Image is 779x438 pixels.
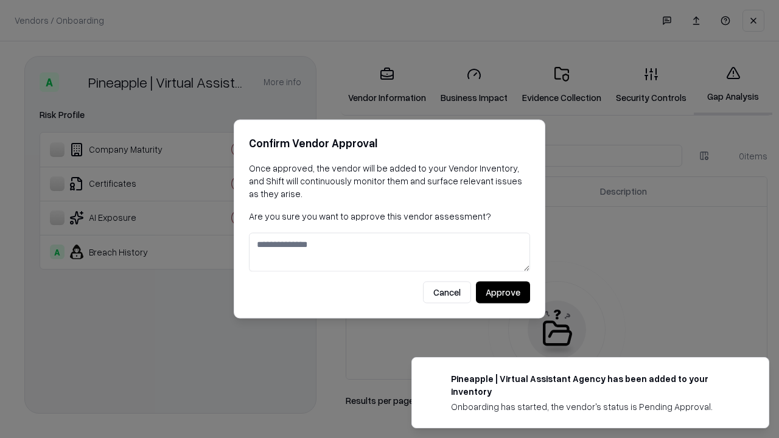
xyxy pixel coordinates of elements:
p: Are you sure you want to approve this vendor assessment? [249,210,530,223]
img: trypineapple.com [427,372,441,387]
p: Once approved, the vendor will be added to your Vendor Inventory, and Shift will continuously mon... [249,162,530,200]
button: Approve [476,282,530,304]
div: Pineapple | Virtual Assistant Agency has been added to your inventory [451,372,739,398]
button: Cancel [423,282,471,304]
div: Onboarding has started, the vendor's status is Pending Approval. [451,400,739,413]
h2: Confirm Vendor Approval [249,134,530,152]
